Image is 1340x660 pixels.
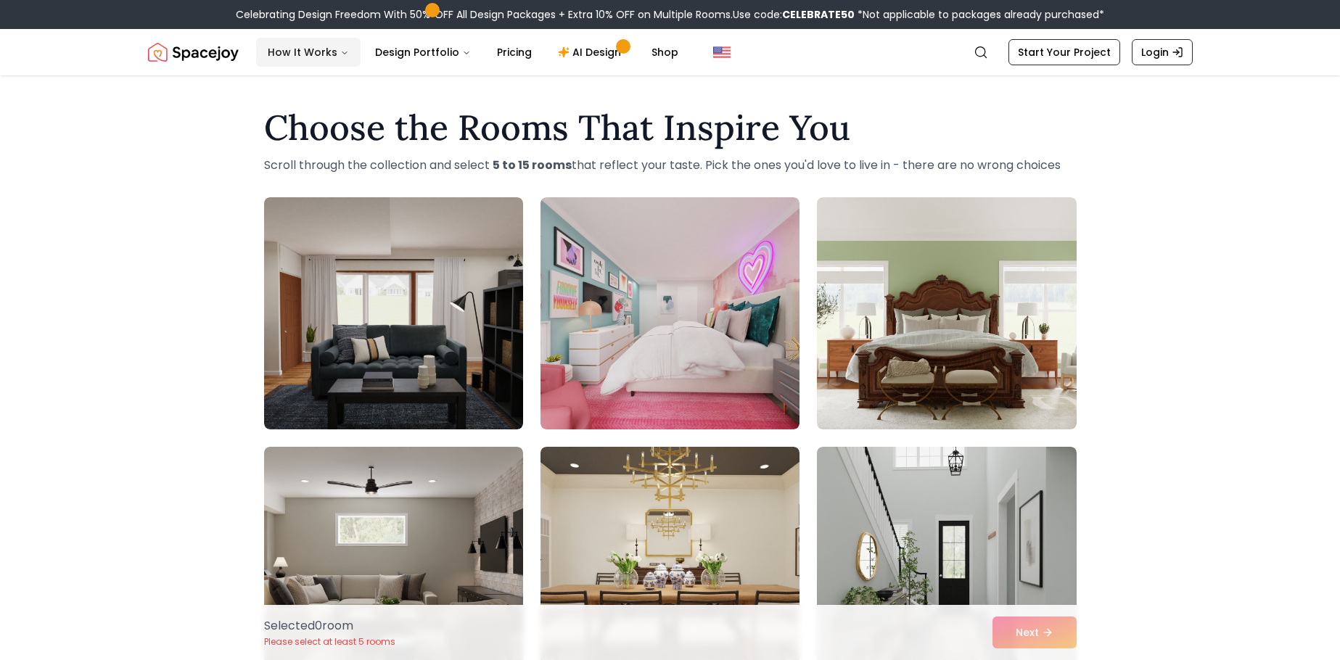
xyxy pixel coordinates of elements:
span: Use code: [733,7,855,22]
b: CELEBRATE50 [782,7,855,22]
h1: Choose the Rooms That Inspire You [264,110,1077,145]
button: How It Works [256,38,361,67]
div: Celebrating Design Freedom With 50% OFF All Design Packages + Extra 10% OFF on Multiple Rooms. [236,7,1104,22]
a: Start Your Project [1008,39,1120,65]
img: Room room-2 [540,197,800,429]
p: Scroll through the collection and select that reflect your taste. Pick the ones you'd love to liv... [264,157,1077,174]
button: Design Portfolio [363,38,482,67]
a: Spacejoy [148,38,239,67]
img: United States [713,44,731,61]
img: Room room-3 [817,197,1076,429]
img: Spacejoy Logo [148,38,239,67]
p: Selected 0 room [264,617,395,635]
a: Pricing [485,38,543,67]
a: Login [1132,39,1193,65]
nav: Global [148,29,1193,75]
a: Shop [640,38,690,67]
p: Please select at least 5 rooms [264,636,395,648]
nav: Main [256,38,690,67]
a: AI Design [546,38,637,67]
span: *Not applicable to packages already purchased* [855,7,1104,22]
img: Room room-1 [264,197,523,429]
strong: 5 to 15 rooms [493,157,572,173]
